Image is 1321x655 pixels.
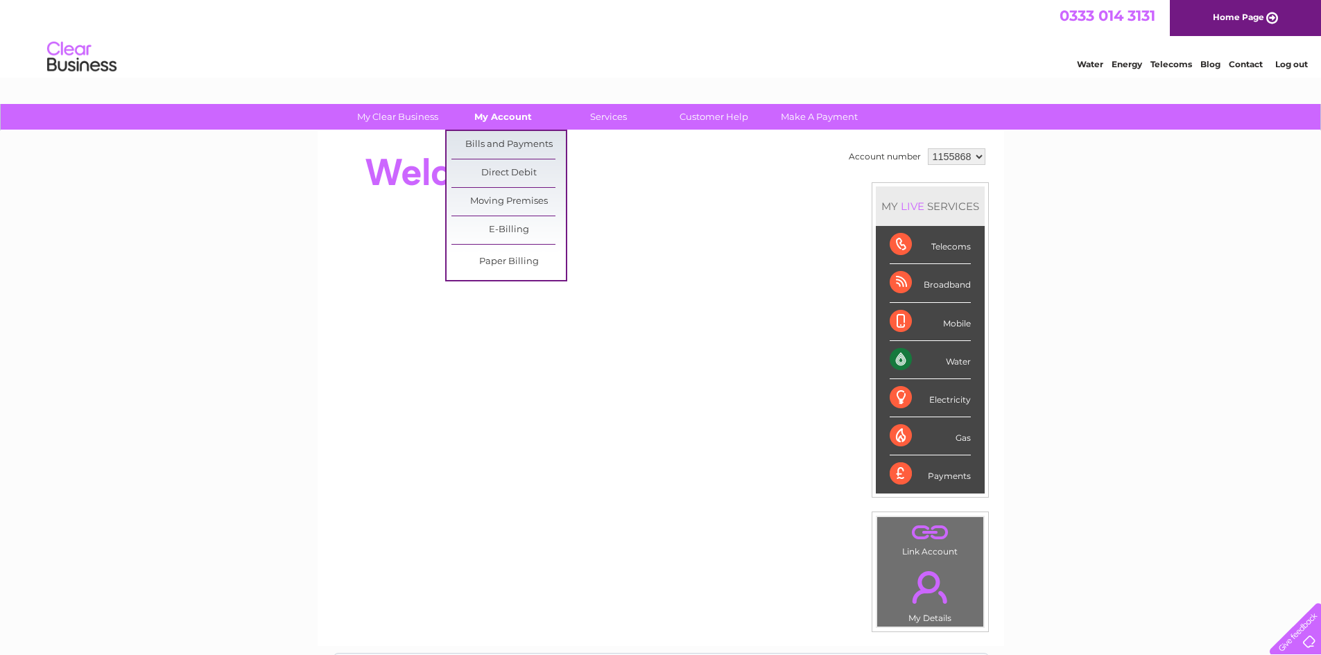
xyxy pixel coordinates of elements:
[890,226,971,264] div: Telecoms
[1077,59,1103,69] a: Water
[881,563,980,611] a: .
[890,341,971,379] div: Water
[334,8,989,67] div: Clear Business is a trading name of Verastar Limited (registered in [GEOGRAPHIC_DATA] No. 3667643...
[1200,59,1220,69] a: Blog
[1112,59,1142,69] a: Energy
[890,264,971,302] div: Broadband
[890,303,971,341] div: Mobile
[890,455,971,493] div: Payments
[762,104,877,130] a: Make A Payment
[1150,59,1192,69] a: Telecoms
[890,417,971,455] div: Gas
[451,131,566,159] a: Bills and Payments
[898,200,927,213] div: LIVE
[446,104,560,130] a: My Account
[551,104,666,130] a: Services
[1229,59,1263,69] a: Contact
[1275,59,1308,69] a: Log out
[1060,7,1155,24] a: 0333 014 3131
[46,36,117,78] img: logo.png
[340,104,455,130] a: My Clear Business
[451,216,566,244] a: E-Billing
[876,186,985,226] div: MY SERVICES
[881,521,980,545] a: .
[657,104,771,130] a: Customer Help
[877,516,984,560] td: Link Account
[877,559,984,627] td: My Details
[451,248,566,276] a: Paper Billing
[451,159,566,187] a: Direct Debit
[845,145,924,168] td: Account number
[890,379,971,417] div: Electricity
[451,188,566,216] a: Moving Premises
